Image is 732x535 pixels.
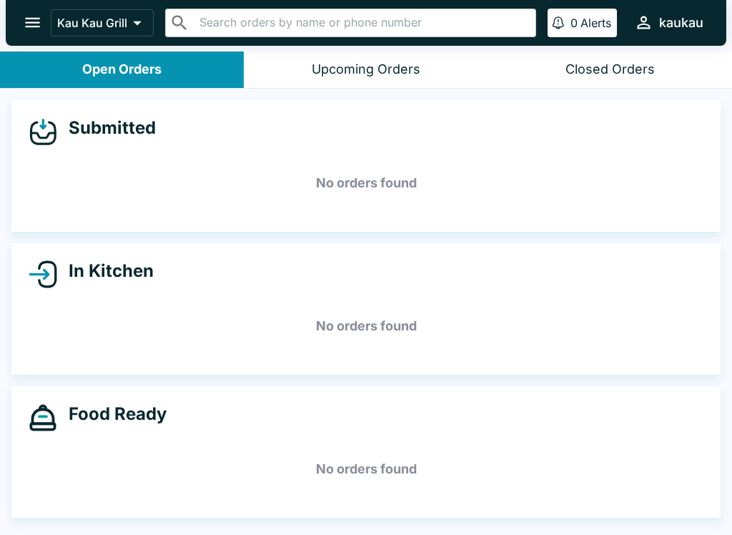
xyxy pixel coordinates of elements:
button: open drawer [14,4,51,41]
p: Kau Kau Grill [57,16,127,30]
input: Search orders by name or phone number [195,13,530,33]
div: kaukau [659,14,703,31]
h5: No orders found [29,157,703,209]
div: Open Orders [82,62,162,78]
h4: In Kitchen [57,260,154,282]
h4: Submitted [57,117,156,139]
button: kaukau [628,7,709,38]
p: 0 [570,16,578,30]
h5: No orders found [29,300,703,352]
div: Closed Orders [565,62,655,78]
p: Alerts [580,16,611,30]
h4: Food Ready [57,403,167,425]
h5: No orders found [29,443,703,495]
div: Upcoming Orders [312,62,420,78]
button: Kau Kau Grill [51,9,154,36]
